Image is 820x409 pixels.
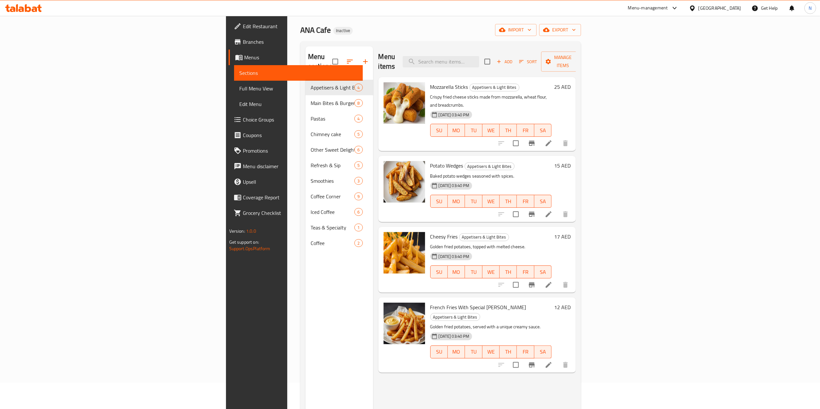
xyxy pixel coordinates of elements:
button: Add [494,57,515,67]
div: items [354,208,362,216]
button: delete [558,206,573,222]
span: Sort items [515,57,541,67]
button: import [495,24,537,36]
a: Menus [229,50,363,65]
span: Edit Menu [239,100,358,108]
span: WE [485,126,497,135]
span: Coverage Report [243,193,358,201]
span: Appetisers & Light Bites [470,84,519,91]
span: 5 [355,162,362,169]
span: 8 [355,100,362,106]
span: MO [450,126,462,135]
span: Menus [244,53,358,61]
h6: 15 AED [554,161,571,170]
span: TH [502,347,514,356]
span: Smoothies [311,177,354,185]
button: TU [465,345,482,358]
a: Edit Restaurant [229,18,363,34]
a: Edit menu item [545,139,553,147]
button: delete [558,135,573,151]
button: SA [534,345,552,358]
span: Select to update [509,207,523,221]
button: SA [534,195,552,208]
a: Edit menu item [545,210,553,218]
div: items [354,130,362,138]
span: Manage items [546,53,579,70]
span: Mozzarella Sticks [430,82,468,92]
button: Branch-specific-item [524,357,540,373]
a: Coverage Report [229,190,363,205]
span: SA [537,347,549,356]
span: Coupons [243,131,358,139]
a: Full Menu View [234,81,363,96]
span: Coffee Corner [311,193,354,200]
p: Baked potato wedges seasoned with spices. [430,172,552,180]
span: TU [468,197,480,206]
span: TU [468,126,480,135]
span: 1.0.0 [246,227,256,235]
p: Golden fried potatoes, served with a unique creamy sauce. [430,323,552,331]
a: Choice Groups [229,112,363,127]
button: WE [482,265,500,278]
span: TH [502,197,514,206]
span: 6 [355,209,362,215]
img: French Fries With Special Ana Sauce [384,303,425,344]
div: Teas & Specialty [311,224,354,231]
div: Coffee Corner9 [305,189,373,204]
span: Get support on: [229,238,259,246]
span: WE [485,347,497,356]
button: MO [448,265,465,278]
a: Grocery Checklist [229,205,363,221]
span: Coffee [311,239,354,247]
div: [GEOGRAPHIC_DATA] [698,5,741,12]
h6: 12 AED [554,303,571,312]
button: WE [482,195,500,208]
span: Branches [243,38,358,46]
span: Add [496,58,513,65]
img: Mozzarella Sticks [384,82,425,124]
div: Appetisers & Light Bites [311,84,354,91]
button: TH [500,195,517,208]
span: Choice Groups [243,116,358,123]
span: Add item [494,57,515,67]
nav: Menu sections [305,77,373,253]
span: Chimney cake [311,130,354,138]
span: TH [502,267,514,277]
button: FR [517,124,534,137]
div: items [354,193,362,200]
button: TU [465,265,482,278]
div: Appetisers & Light Bites [465,162,515,170]
div: items [354,239,362,247]
button: TH [500,124,517,137]
span: MO [450,347,462,356]
a: Edit menu item [545,281,553,289]
span: SU [433,267,445,277]
span: Select all sections [328,55,342,68]
span: export [544,26,576,34]
h6: 25 AED [554,82,571,91]
div: Smoothies3 [305,173,373,189]
button: export [539,24,581,36]
div: Iced Coffee6 [305,204,373,220]
span: N [809,5,812,12]
div: Appetisers & Light Bites [459,233,509,241]
div: Appetisers & Light Bites [430,313,480,321]
span: Other Sweet Delights [311,146,354,154]
button: WE [482,345,500,358]
div: items [354,146,362,154]
button: Branch-specific-item [524,135,540,151]
a: Edit menu item [545,361,553,369]
img: Cheesy Fries [384,232,425,274]
span: SU [433,126,445,135]
span: 5 [355,131,362,137]
span: Sort sections [342,54,358,69]
div: Other Sweet Delights6 [305,142,373,158]
input: search [403,56,479,67]
p: Golden fried potatoes, topped with melted cheese. [430,243,552,251]
button: MO [448,195,465,208]
button: TH [500,265,517,278]
div: Appetisers & Light Bites4 [305,80,373,95]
